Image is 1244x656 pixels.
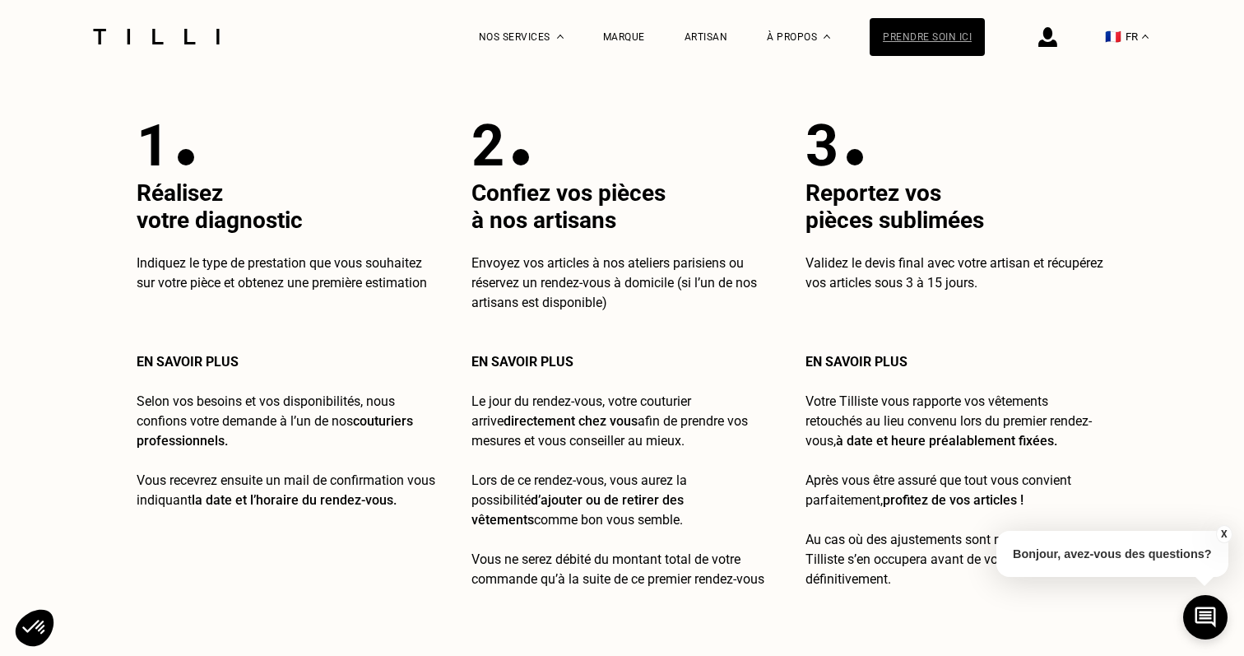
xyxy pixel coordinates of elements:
span: 🇫🇷 [1105,29,1121,44]
span: Lors de ce rendez-vous, vous aurez la possibilité [471,472,687,508]
span: couturiers professionnels. [137,413,413,449]
span: Envoyez vos articles à nos ateliers parisiens ou réservez un rendez-vous à domicile (si l’un de n... [471,255,757,310]
span: Validez le devis final avec votre artisan et récupérez vos articles sous 3 à 15 jours. [805,255,1103,291]
span: à date et heure préalablement fixées. [836,433,1057,449]
p: En savoir plus [805,352,907,372]
p: En savoir plus [471,352,573,372]
img: Menu déroulant à propos [824,35,830,39]
button: X [1215,525,1232,543]
span: Confiez vos pièces [471,179,666,207]
span: Vous recevrez ensuite un mail de confirmation vous indiquant [137,472,435,508]
span: votre diagnostic [137,207,303,234]
img: Menu déroulant [557,35,564,39]
span: Vous ne serez débité du montant total de votre commande qu’à la suite de ce premier rendez-vous [471,551,764,587]
span: Selon vos besoins et vos disponibilités, nous confions votre demande à l’un de nos [137,393,395,429]
span: afin de prendre vos mesures et vous conseiller au mieux. [471,413,748,449]
img: menu déroulant [1142,35,1149,39]
span: comme bon vous semble. [534,512,683,528]
span: la date et l’horaire du rendez-vous. [192,492,397,508]
img: icône connexion [1038,27,1057,47]
p: 3 [805,112,838,179]
a: Prendre soin ici [870,18,985,56]
span: Réalisez [137,179,223,207]
p: Bonjour, avez-vous des questions? [996,531,1228,577]
span: d’ajouter ou de retirer des vêtements [471,492,684,528]
span: Indiquez le type de prestation que vous souhaitez sur votre pièce et obtenez une première estimation [137,255,427,291]
p: 1 [137,112,169,179]
span: Le jour du rendez-vous, votre couturier arrive [471,393,691,429]
a: Artisan [685,31,728,43]
span: pièces sublimées [805,207,984,234]
span: Votre Tilliste vous rapporte vos vêtements retouchés au lieu convenu lors du premier rendez-vous, [805,393,1092,449]
img: Logo du service de couturière Tilli [87,29,225,44]
span: directement chez vous [504,413,638,429]
p: En savoir plus [137,352,239,372]
span: Au cas où des ajustements sont nécessaires, votre Tilliste s’en occupera avant de vous les remett... [805,532,1097,587]
span: Après vous être assuré que tout vous convient parfaitement, [805,472,1071,508]
span: profitez de vos articles ! [883,492,1024,508]
span: à nos artisans [471,207,616,234]
a: Marque [603,31,645,43]
span: Reportez vos [805,179,941,207]
p: 2 [471,112,504,179]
